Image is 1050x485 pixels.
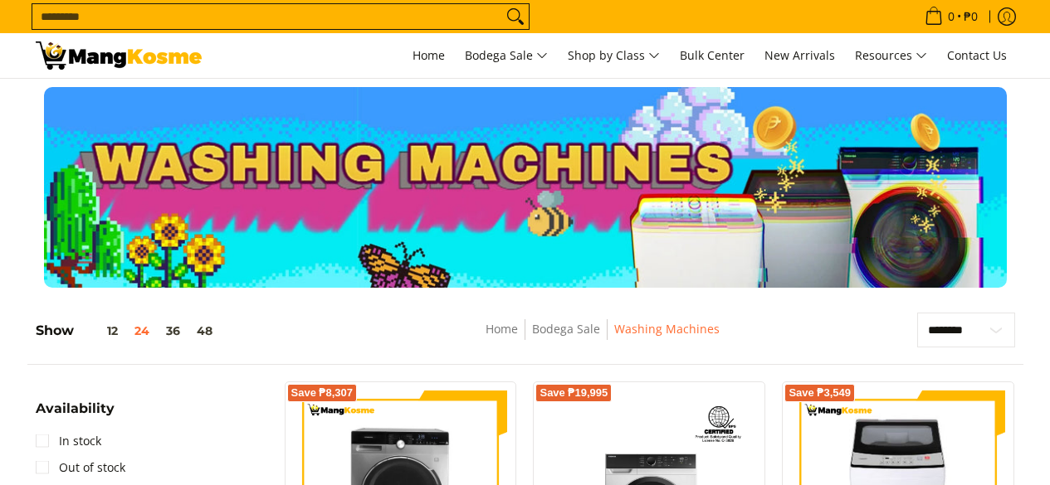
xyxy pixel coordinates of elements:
[486,321,518,337] a: Home
[947,47,1007,63] span: Contact Us
[36,323,221,339] h5: Show
[568,46,660,66] span: Shop by Class
[74,324,126,337] button: 12
[847,33,935,78] a: Resources
[465,46,548,66] span: Bodega Sale
[218,33,1015,78] nav: Main Menu
[920,7,983,26] span: •
[961,11,980,22] span: ₱0
[36,454,125,481] a: Out of stock
[939,33,1015,78] a: Contact Us
[126,324,158,337] button: 24
[756,33,843,78] a: New Arrivals
[457,33,556,78] a: Bodega Sale
[614,321,720,337] a: Washing Machines
[36,402,115,428] summary: Open
[945,11,957,22] span: 0
[36,428,101,454] a: In stock
[36,402,115,415] span: Availability
[855,46,927,66] span: Resources
[364,319,840,356] nav: Breadcrumbs
[764,47,835,63] span: New Arrivals
[502,4,529,29] button: Search
[36,41,202,70] img: Washing Machines l Mang Kosme: Home Appliances Warehouse Sale Partner
[680,47,745,63] span: Bulk Center
[404,33,453,78] a: Home
[532,321,600,337] a: Bodega Sale
[672,33,753,78] a: Bulk Center
[559,33,668,78] a: Shop by Class
[291,388,354,398] span: Save ₱8,307
[188,324,221,337] button: 48
[413,47,445,63] span: Home
[789,388,851,398] span: Save ₱3,549
[158,324,188,337] button: 36
[540,388,608,398] span: Save ₱19,995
